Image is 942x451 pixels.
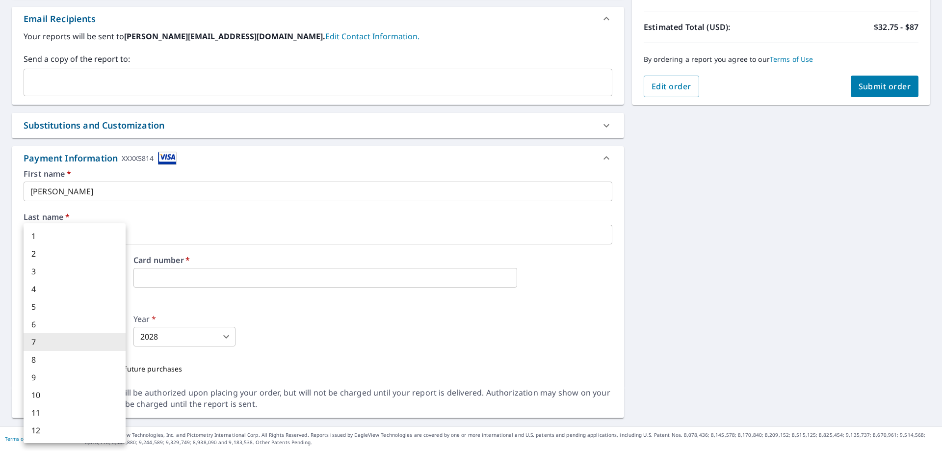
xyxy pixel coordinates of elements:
[24,404,126,422] li: 11
[24,245,126,263] li: 2
[24,316,126,333] li: 6
[24,298,126,316] li: 5
[24,333,126,351] li: 7
[24,280,126,298] li: 4
[24,386,126,404] li: 10
[24,351,126,369] li: 8
[24,422,126,439] li: 12
[24,263,126,280] li: 3
[24,369,126,386] li: 9
[24,227,126,245] li: 1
